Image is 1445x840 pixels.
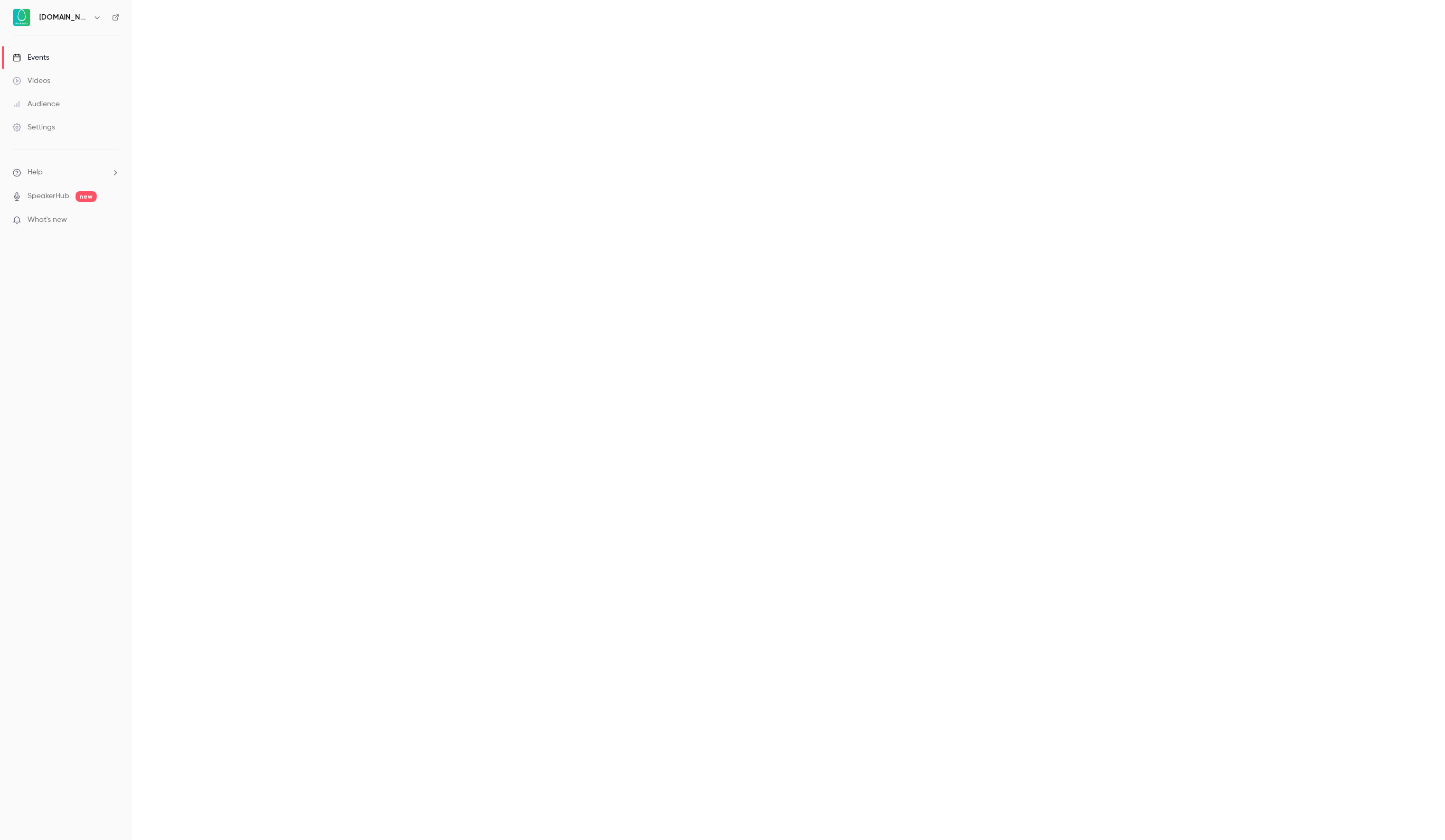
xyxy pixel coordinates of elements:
[13,9,30,26] img: Avokaado.io
[76,191,97,202] span: new
[13,167,119,178] li: help-dropdown-opener
[13,76,50,86] div: Videos
[39,12,89,23] h6: [DOMAIN_NAME]
[27,167,43,178] span: Help
[27,214,67,226] span: What's new
[13,122,55,133] div: Settings
[13,52,49,63] div: Events
[27,191,69,202] a: SpeakerHub
[13,99,60,109] div: Audience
